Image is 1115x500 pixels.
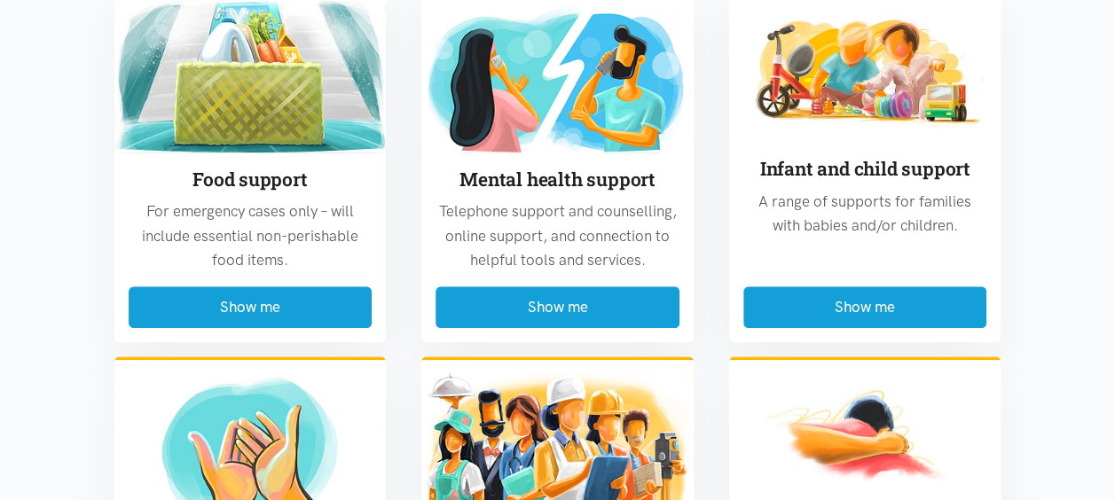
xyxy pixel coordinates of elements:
[743,190,987,238] p: A range of supports for families with babies and/or children.
[129,167,373,192] h3: Food support
[436,167,679,192] h3: Mental health support
[129,286,373,328] button: Show me
[743,156,987,182] h3: Infant and child support
[436,286,679,328] button: Show me
[743,286,987,328] button: Show me
[436,199,679,272] p: Telephone support and counselling, online support, and connection to helpful tools and services.
[129,199,373,272] p: For emergency cases only – will include essential non-perishable food items.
